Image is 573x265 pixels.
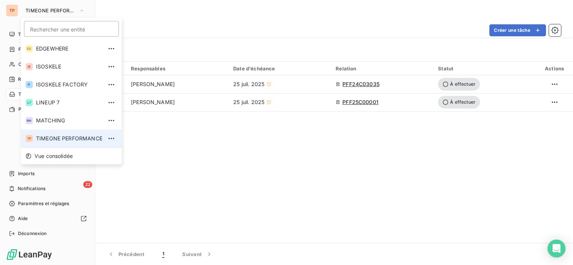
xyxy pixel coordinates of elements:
span: MATCHING [36,117,102,124]
span: Factures [18,46,37,53]
span: ISOSKELE [36,63,102,70]
span: ISOSKELE FACTORY [36,81,102,88]
span: Paiements [18,106,41,113]
span: Tâches [18,91,34,98]
span: Paramètres et réglages [18,200,69,207]
span: LINEUP 7 [36,99,102,106]
button: Suivant [173,246,222,262]
span: [PERSON_NAME] [131,80,175,88]
button: Créer une tâche [489,24,546,36]
div: Open Intercom Messenger [547,240,565,258]
span: 25 juil. 2025 [233,80,264,88]
span: [PERSON_NAME] [131,98,175,106]
span: PFF24C03035 [342,80,379,88]
a: Imports [6,168,90,180]
span: Clients [18,61,33,68]
span: À effectuer [438,96,480,109]
div: Responsables [131,66,224,71]
span: PFF25C00001 [342,98,378,106]
a: Relances [6,73,90,85]
button: Précédent [98,246,153,262]
span: À effectuer [438,78,480,91]
a: Aide [6,213,90,225]
div: IS [25,63,33,70]
div: Date d'échéance [233,66,327,71]
a: Clients [6,58,90,70]
span: Déconnexion [18,230,47,237]
button: 1 [153,246,173,262]
div: Relation [336,66,429,71]
div: L7 [25,99,33,106]
a: Factures [6,43,90,55]
div: Statut [438,66,531,71]
span: Relances [18,76,38,83]
input: placeholder [24,21,119,37]
span: 1 [162,250,164,258]
span: TIMEONE PERFORMANCE [25,7,76,13]
div: ED [25,45,33,52]
a: 2Tâches [6,88,90,100]
span: EDGEWHERE [36,45,102,52]
span: Notifications [18,185,45,192]
span: Aide [18,215,28,222]
a: Paiements [6,103,90,115]
div: TP [25,135,33,142]
div: MA [25,117,33,124]
a: Tableau de bord [6,28,90,40]
span: Tableau de bord [18,31,53,38]
a: Paramètres et réglages [6,198,90,210]
div: TP [6,4,18,16]
span: 25 juil. 2025 [233,98,264,106]
div: Actions [540,66,568,71]
span: TIMEONE PERFORMANCE [36,135,102,142]
div: IF [25,81,33,88]
span: Vue consolidée [34,152,73,160]
span: Imports [18,170,34,177]
img: Logo LeanPay [6,249,52,261]
span: 22 [83,181,92,188]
